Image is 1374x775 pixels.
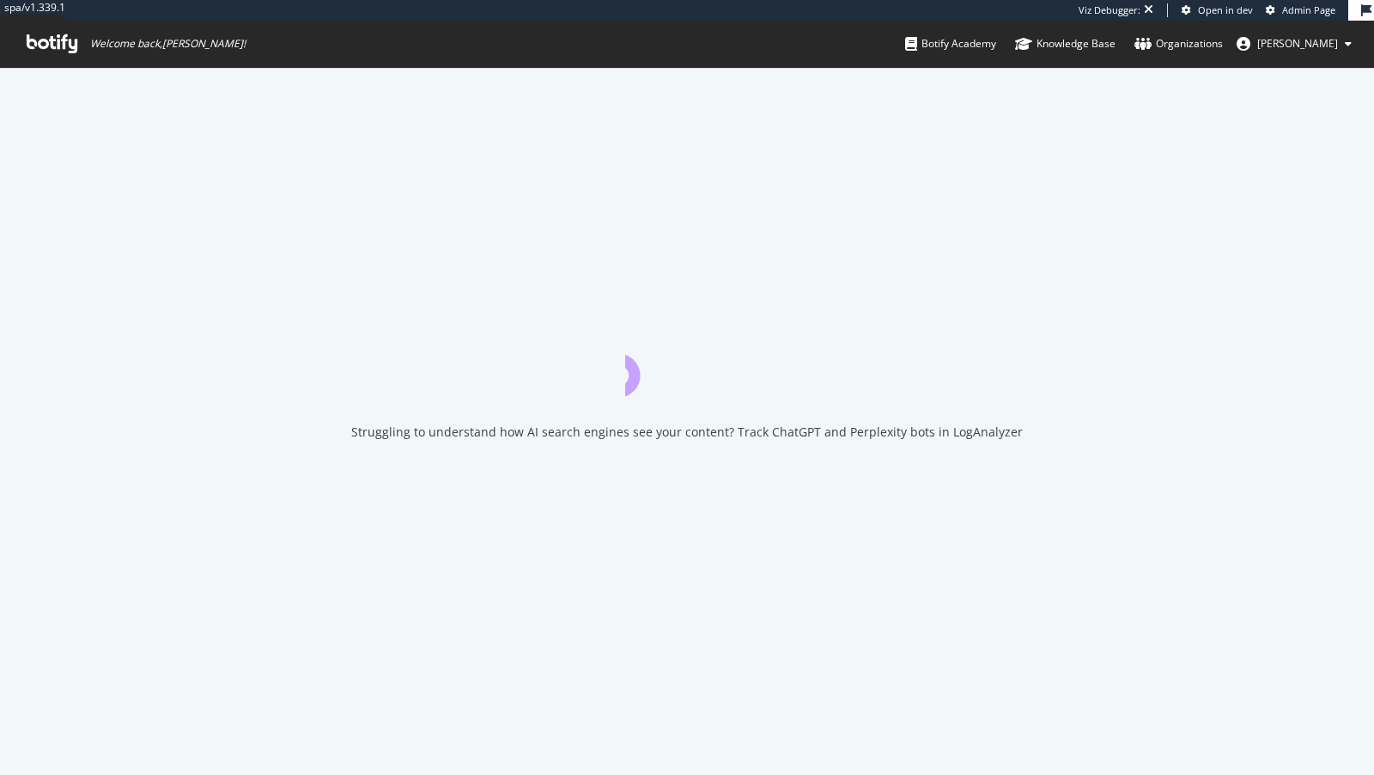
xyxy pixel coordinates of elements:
div: Viz Debugger: [1079,3,1140,17]
button: [PERSON_NAME] [1223,30,1365,58]
a: Knowledge Base [1015,21,1116,67]
span: Admin Page [1282,3,1335,16]
a: Open in dev [1182,3,1253,17]
span: Open in dev [1198,3,1253,16]
a: Admin Page [1266,3,1335,17]
span: Welcome back, [PERSON_NAME] ! [90,37,246,51]
div: Organizations [1134,35,1223,52]
div: Botify Academy [905,35,996,52]
a: Botify Academy [905,21,996,67]
span: connor [1257,36,1338,51]
div: Knowledge Base [1015,35,1116,52]
a: Organizations [1134,21,1223,67]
